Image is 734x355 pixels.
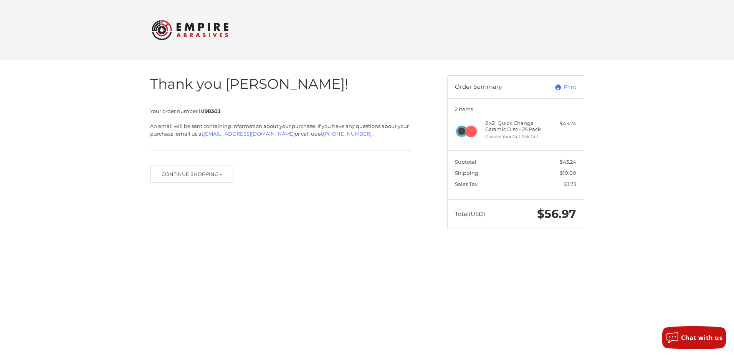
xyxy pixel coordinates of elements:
span: $10.00 [560,170,576,176]
span: Sales Tax [455,181,478,187]
span: $3.73 [564,181,576,187]
h3: Order Summary [455,83,538,91]
img: Empire Abrasives [152,15,228,45]
span: Total (USD) [455,210,485,217]
h1: Thank you [PERSON_NAME]! [150,75,412,93]
span: Your order number is [150,108,221,114]
span: $56.97 [537,207,576,221]
a: Print [538,83,576,91]
div: $43.24 [546,120,576,128]
li: Choose Your Grit #36 Grit [485,133,544,140]
h4: 2 x 2" Quick Change Ceramic Disc - 25 Pack [485,120,544,133]
a: [EMAIL_ADDRESS][DOMAIN_NAME] [203,131,295,137]
a: [PHONE_NUMBER] [323,131,372,137]
span: Subtotal [455,159,476,165]
h3: 2 Items [455,106,576,112]
span: Chat with us [681,333,722,342]
span: $43.24 [560,159,576,165]
button: Continue Shopping » [150,166,234,182]
button: Chat with us [662,326,726,349]
strong: 198303 [203,108,221,114]
span: An email will be sent containing information about your purchase. If you have any questions about... [150,123,409,137]
span: Shipping [455,170,478,176]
